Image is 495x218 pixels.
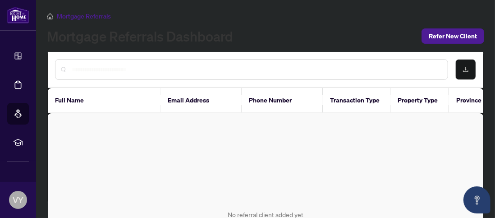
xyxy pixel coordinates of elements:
[390,88,449,113] th: Property Type
[57,12,111,20] span: Mortgage Referrals
[242,88,323,113] th: Phone Number
[160,88,242,113] th: Email Address
[463,66,469,73] span: download
[323,88,390,113] th: Transaction Type
[47,29,233,43] h1: Mortgage Referrals Dashboard
[429,29,477,43] span: Refer New Client
[422,28,484,44] button: Refer New Client
[13,194,23,206] span: VY
[48,88,160,113] th: Full Name
[455,59,476,80] button: download
[47,13,53,19] span: home
[7,7,29,23] img: logo
[463,186,490,213] button: Open asap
